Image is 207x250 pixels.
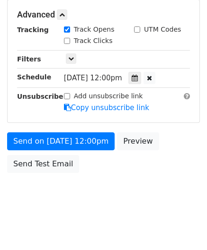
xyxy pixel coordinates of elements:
span: [DATE] 12:00pm [64,74,122,82]
h5: Advanced [17,9,190,20]
label: Track Opens [74,25,115,34]
strong: Schedule [17,73,51,81]
a: Send on [DATE] 12:00pm [7,132,115,150]
strong: Filters [17,55,41,63]
strong: Tracking [17,26,49,34]
strong: Unsubscribe [17,93,63,100]
a: Send Test Email [7,155,79,173]
a: Preview [117,132,159,150]
label: Add unsubscribe link [74,91,143,101]
label: UTM Codes [144,25,181,34]
a: Copy unsubscribe link [64,103,149,112]
label: Track Clicks [74,36,113,46]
